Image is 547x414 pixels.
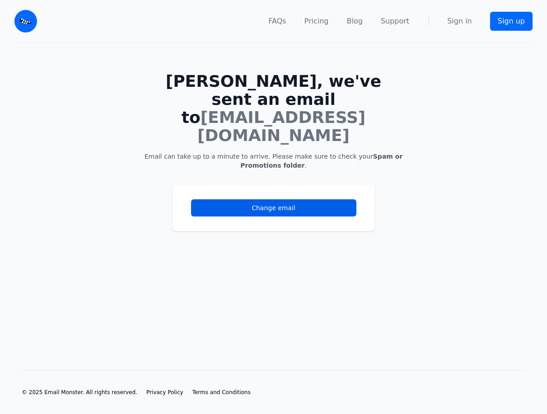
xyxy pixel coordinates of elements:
h1: [PERSON_NAME], we've sent an email to [144,72,404,145]
p: Email can take up to a minute to arrive. Please make sure to check your . [144,152,404,170]
a: Privacy Policy [146,389,183,396]
a: FAQs [268,16,286,27]
span: Terms and Conditions [192,389,251,395]
a: Sign in [447,16,472,27]
img: Email Monster [14,10,37,33]
a: Sign up [490,12,533,31]
a: Pricing [304,16,329,27]
a: Terms and Conditions [192,389,251,396]
span: Privacy Policy [146,389,183,395]
li: © 2025 Email Monster. All rights reserved. [22,389,137,396]
a: Support [381,16,409,27]
a: Change email [191,199,356,216]
a: Blog [347,16,363,27]
span: [EMAIL_ADDRESS][DOMAIN_NAME] [197,108,365,145]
